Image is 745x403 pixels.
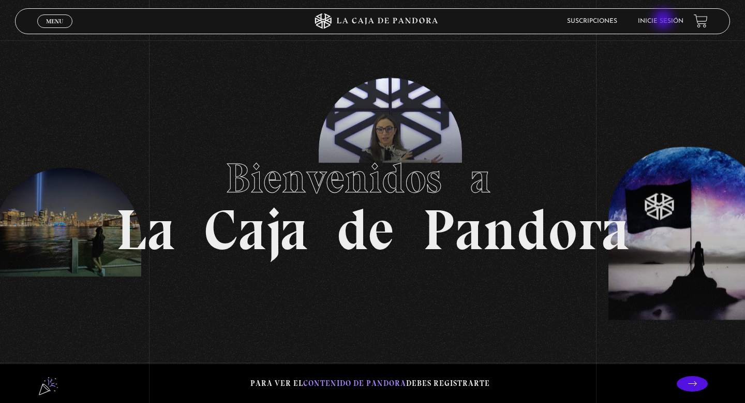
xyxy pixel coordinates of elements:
p: Para ver el debes registrarte [250,377,490,391]
a: Inicie sesión [638,18,683,24]
span: Bienvenidos a [226,153,519,203]
h1: La Caja de Pandora [116,145,630,258]
span: Cerrar [43,26,67,34]
span: contenido de Pandora [303,379,406,388]
span: Menu [46,18,63,24]
a: Suscripciones [567,18,617,24]
a: View your shopping cart [694,14,708,28]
